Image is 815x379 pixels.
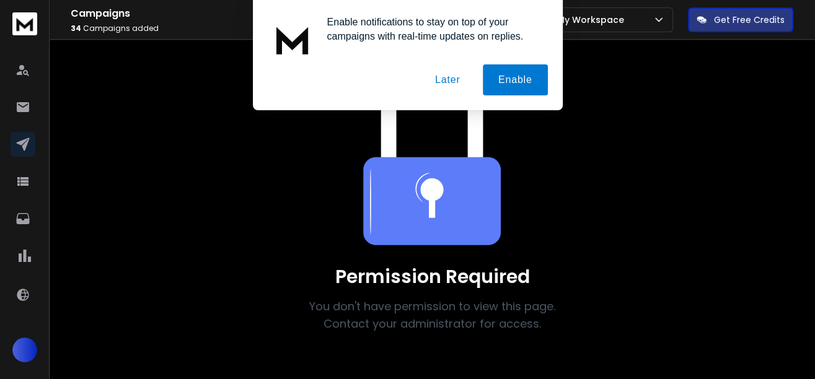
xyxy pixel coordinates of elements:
[420,64,475,95] button: Later
[483,64,548,95] button: Enable
[268,15,317,64] img: notification icon
[363,60,501,246] img: Team collaboration
[294,266,571,288] h1: Permission Required
[317,15,548,43] div: Enable notifications to stay on top of your campaigns with real-time updates on replies.
[294,298,571,333] p: You don't have permission to view this page. Contact your administrator for access.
